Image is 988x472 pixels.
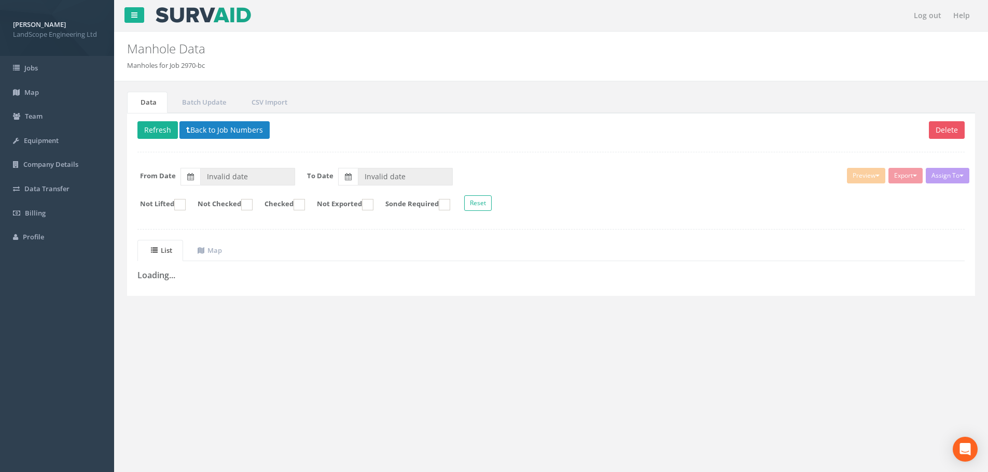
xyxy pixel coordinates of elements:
[464,195,492,211] button: Reset
[200,168,295,185] input: From Date
[25,111,43,121] span: Team
[23,160,78,169] span: Company Details
[24,63,38,73] span: Jobs
[13,20,66,29] strong: [PERSON_NAME]
[24,136,59,145] span: Equipment
[137,240,183,261] a: List
[137,121,178,139] button: Refresh
[137,271,965,280] h3: Loading...
[187,199,253,210] label: Not Checked
[169,92,237,113] a: Batch Update
[929,121,965,139] button: Delete
[25,208,46,218] span: Billing
[307,171,333,181] label: To Date
[926,168,969,183] button: Assign To
[358,168,453,185] input: To Date
[130,199,186,210] label: Not Lifted
[24,184,69,193] span: Data Transfer
[254,199,305,210] label: Checked
[13,17,101,39] a: [PERSON_NAME] LandScope Engineering Ltd
[953,437,978,462] div: Open Intercom Messenger
[375,199,450,210] label: Sonde Required
[23,232,44,241] span: Profile
[198,246,222,255] uib-tab-heading: Map
[127,42,831,55] h2: Manhole Data
[127,61,205,70] li: Manholes for Job 2970-bc
[307,199,373,210] label: Not Exported
[184,240,233,261] a: Map
[888,168,923,183] button: Export
[151,246,172,255] uib-tab-heading: List
[238,92,298,113] a: CSV Import
[140,171,176,181] label: From Date
[847,168,885,183] button: Preview
[179,121,270,139] button: Back to Job Numbers
[24,88,39,97] span: Map
[127,92,168,113] a: Data
[13,30,101,39] span: LandScope Engineering Ltd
